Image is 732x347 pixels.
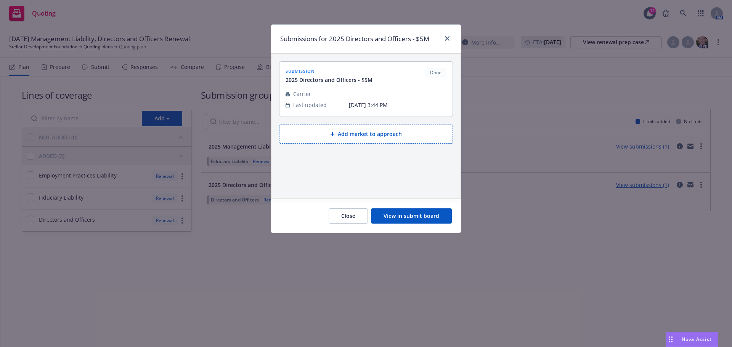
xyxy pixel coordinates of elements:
span: Nova Assist [682,336,712,342]
span: submission [286,68,372,74]
button: Add market to approach [279,125,453,144]
h1: Submissions for 2025 Directors and Officers - $5M [280,34,429,44]
span: Carrier [293,90,311,98]
button: Nova Assist [666,332,718,347]
button: View in submit board [371,208,452,224]
a: close [443,34,452,43]
span: 2025 Directors and Officers - $5M [286,76,372,84]
span: Done [428,69,443,76]
button: Close [329,208,368,224]
div: Drag to move [666,332,676,347]
span: Last updated [293,101,327,109]
span: [DATE] 3:44 PM [349,101,446,109]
